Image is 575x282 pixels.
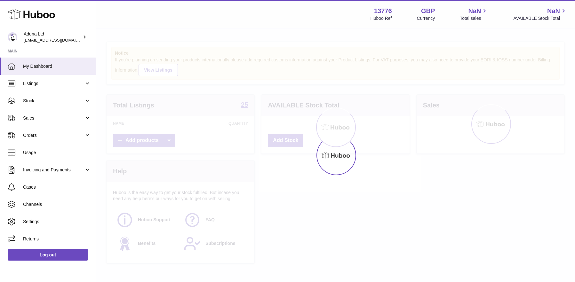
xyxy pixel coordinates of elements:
span: AVAILABLE Stock Total [513,15,567,21]
span: Sales [23,115,84,121]
a: Log out [8,249,88,261]
span: Returns [23,236,91,242]
strong: 13776 [374,7,392,15]
span: Settings [23,219,91,225]
a: NaN AVAILABLE Stock Total [513,7,567,21]
span: Orders [23,132,84,138]
strong: GBP [421,7,435,15]
div: Huboo Ref [371,15,392,21]
img: foyin.fagbemi@aduna.com [8,32,17,42]
span: Invoicing and Payments [23,167,84,173]
span: [EMAIL_ADDRESS][DOMAIN_NAME] [24,37,94,43]
span: Usage [23,150,91,156]
span: Cases [23,184,91,190]
span: My Dashboard [23,63,91,69]
a: NaN Total sales [460,7,488,21]
span: Channels [23,201,91,208]
span: Listings [23,81,84,87]
span: Total sales [460,15,488,21]
div: Currency [417,15,435,21]
span: Stock [23,98,84,104]
span: NaN [468,7,481,15]
div: Aduna Ltd [24,31,81,43]
span: NaN [547,7,560,15]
